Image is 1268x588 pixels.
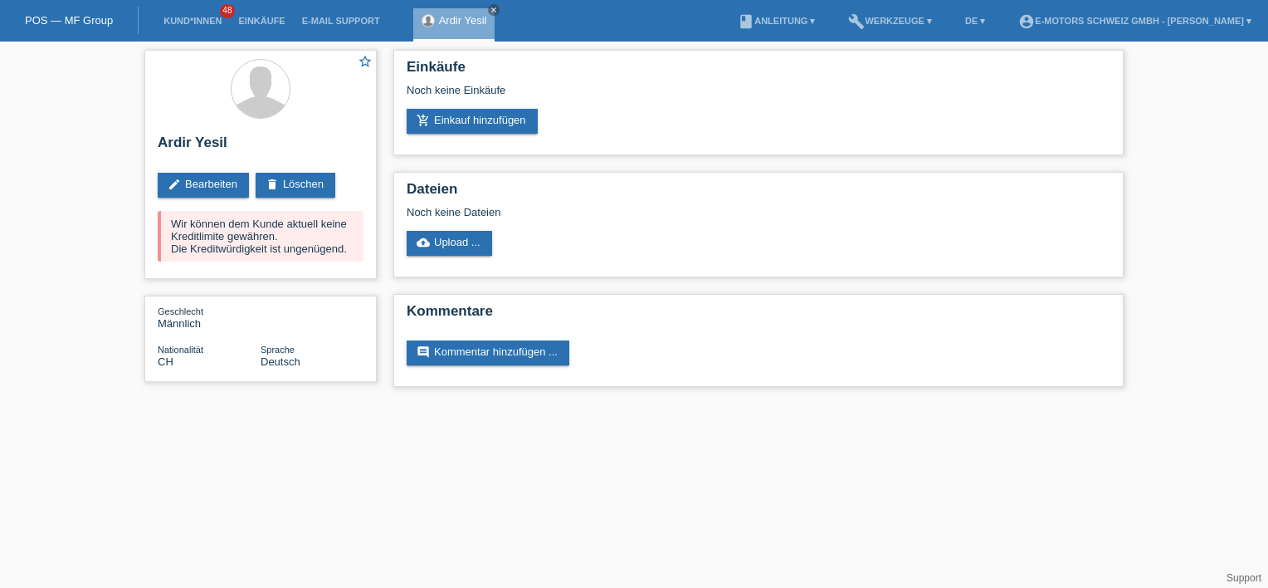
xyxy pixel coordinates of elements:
[256,173,335,198] a: deleteLöschen
[407,303,1110,328] h2: Kommentare
[407,206,914,218] div: Noch keine Dateien
[261,345,295,355] span: Sprache
[1010,16,1260,26] a: account_circleE-Motors Schweiz GmbH - [PERSON_NAME] ▾
[358,54,373,69] i: star_border
[407,181,1110,206] h2: Dateien
[1018,13,1035,30] i: account_circle
[358,54,373,71] a: star_border
[490,6,498,14] i: close
[158,345,203,355] span: Nationalität
[407,231,492,256] a: cloud_uploadUpload ...
[158,211,363,262] div: Wir können dem Kunde aktuell keine Kreditlimite gewähren. Die Kreditwürdigkeit ist ungenügend.
[407,84,1110,109] div: Noch keine Einkäufe
[158,306,203,316] span: Geschlecht
[738,13,754,30] i: book
[417,114,430,127] i: add_shopping_cart
[158,355,173,368] span: Schweiz
[417,345,430,359] i: comment
[266,178,279,191] i: delete
[407,109,538,134] a: add_shopping_cartEinkauf hinzufügen
[417,236,430,249] i: cloud_upload
[158,173,249,198] a: editBearbeiten
[230,16,293,26] a: Einkäufe
[1227,572,1261,584] a: Support
[439,14,487,27] a: Ardir Yesil
[155,16,230,26] a: Kund*innen
[294,16,388,26] a: E-Mail Support
[158,305,261,330] div: Männlich
[407,341,569,365] a: commentKommentar hinzufügen ...
[848,13,865,30] i: build
[407,59,1110,84] h2: Einkäufe
[840,16,940,26] a: buildWerkzeuge ▾
[488,4,500,16] a: close
[168,178,181,191] i: edit
[220,4,235,18] span: 48
[261,355,300,368] span: Deutsch
[158,135,363,159] h2: Ardir Yesil
[957,16,993,26] a: DE ▾
[729,16,823,26] a: bookAnleitung ▾
[25,14,113,27] a: POS — MF Group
